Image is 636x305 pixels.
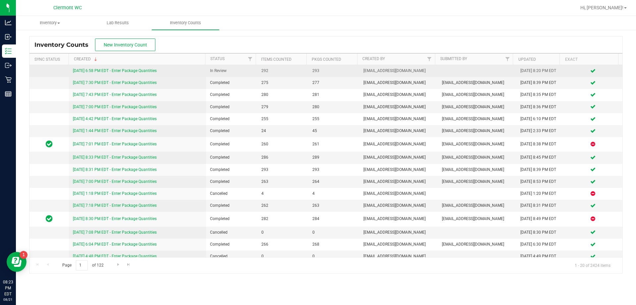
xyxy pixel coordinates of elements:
[520,68,559,74] div: [DATE] 8:20 PM EDT
[261,154,304,161] span: 286
[73,116,157,121] a: [DATE] 4:42 PM EDT - Enter Package Quantities
[46,214,53,223] span: In Sync
[442,167,512,173] span: [EMAIL_ADDRESS][DOMAIN_NAME]
[261,191,304,197] span: 4
[210,104,253,110] span: Completed
[363,141,434,147] span: [EMAIL_ADDRESS][DOMAIN_NAME]
[210,202,253,209] span: Completed
[363,68,434,74] span: [EMAIL_ADDRESS][DOMAIN_NAME]
[363,191,434,197] span: [EMAIL_ADDRESS][DOMAIN_NAME]
[312,179,355,185] span: 264
[210,241,253,248] span: Completed
[312,253,355,260] span: 0
[520,241,559,248] div: [DATE] 6:30 PM EDT
[363,167,434,173] span: [EMAIL_ADDRESS][DOMAIN_NAME]
[442,141,512,147] span: [EMAIL_ADDRESS][DOMAIN_NAME]
[20,251,27,259] iframe: Resource center unread badge
[210,116,253,122] span: Completed
[363,154,434,161] span: [EMAIL_ADDRESS][DOMAIN_NAME]
[559,53,618,65] th: Exact
[440,56,467,61] a: Submitted By
[520,229,559,236] div: [DATE] 8:30 PM EDT
[312,57,341,62] a: Pkgs Counted
[261,241,304,248] span: 266
[312,191,355,197] span: 4
[5,91,12,97] inline-svg: Reports
[261,128,304,134] span: 24
[73,167,157,172] a: [DATE] 8:31 PM EDT - Enter Package Quantities
[73,254,157,259] a: [DATE] 4:48 PM EDT - Enter Package Quantities
[76,260,88,270] input: 1
[363,229,434,236] span: [EMAIL_ADDRESS][DOMAIN_NAME]
[520,141,559,147] div: [DATE] 8:38 PM EDT
[210,141,253,147] span: Completed
[312,92,355,98] span: 281
[363,241,434,248] span: [EMAIL_ADDRESS][DOMAIN_NAME]
[442,104,512,110] span: [EMAIL_ADDRESS][DOMAIN_NAME]
[210,167,253,173] span: Completed
[312,229,355,236] span: 0
[363,92,434,98] span: [EMAIL_ADDRESS][DOMAIN_NAME]
[210,216,253,222] span: Completed
[261,179,304,185] span: 263
[34,57,60,62] a: Sync Status
[520,253,559,260] div: [DATE] 4:49 PM EDT
[261,216,304,222] span: 282
[261,229,304,236] span: 0
[73,68,157,73] a: [DATE] 6:58 PM EDT - Enter Package Quantities
[312,216,355,222] span: 284
[580,5,623,10] span: Hi, [PERSON_NAME]!
[312,116,355,122] span: 255
[46,139,53,149] span: In Sync
[73,155,157,160] a: [DATE] 8:33 PM EDT - Enter Package Quantities
[210,68,253,74] span: In Review
[73,179,157,184] a: [DATE] 7:00 PM EDT - Enter Package Quantities
[363,128,434,134] span: [EMAIL_ADDRESS][DOMAIN_NAME]
[74,57,98,61] a: Created
[520,92,559,98] div: [DATE] 8:35 PM EDT
[34,41,95,48] span: Inventory Counts
[312,241,355,248] span: 268
[73,216,157,221] a: [DATE] 8:30 PM EDT - Enter Package Quantities
[363,216,434,222] span: [EMAIL_ADDRESS][DOMAIN_NAME]
[261,92,304,98] span: 280
[5,48,12,54] inline-svg: Inventory
[312,128,355,134] span: 45
[73,230,157,235] a: [DATE] 7:08 PM EDT - Enter Package Quantities
[73,92,157,97] a: [DATE] 7:43 PM EDT - Enter Package Quantities
[569,260,616,270] span: 1 - 20 of 2424 items
[442,241,512,248] span: [EMAIL_ADDRESS][DOMAIN_NAME]
[442,216,512,222] span: [EMAIL_ADDRESS][DOMAIN_NAME]
[210,191,253,197] span: Cancelled
[210,253,253,260] span: Cancelled
[520,128,559,134] div: [DATE] 2:33 PM EDT
[312,141,355,147] span: 261
[312,68,355,74] span: 293
[5,34,12,40] inline-svg: Inbound
[442,92,512,98] span: [EMAIL_ADDRESS][DOMAIN_NAME]
[424,53,435,65] a: Filter
[73,142,157,146] a: [DATE] 7:01 PM EDT - Enter Package Quantities
[442,179,512,185] span: [EMAIL_ADDRESS][DOMAIN_NAME]
[73,191,157,196] a: [DATE] 1:18 PM EDT - Enter Package Quantities
[210,56,225,61] a: Status
[261,104,304,110] span: 279
[113,260,123,269] a: Go to the next page
[261,68,304,74] span: 292
[261,253,304,260] span: 0
[442,116,512,122] span: [EMAIL_ADDRESS][DOMAIN_NAME]
[261,57,291,62] a: Items Counted
[363,202,434,209] span: [EMAIL_ADDRESS][DOMAIN_NAME]
[84,16,152,30] a: Lab Results
[520,104,559,110] div: [DATE] 8:36 PM EDT
[442,128,512,134] span: [EMAIL_ADDRESS][DOMAIN_NAME]
[53,5,82,11] span: Clermont WC
[502,53,513,65] a: Filter
[124,260,133,269] a: Go to the last page
[5,76,12,83] inline-svg: Retail
[73,105,157,109] a: [DATE] 7:00 PM EDT - Enter Package Quantities
[16,16,84,30] a: Inventory
[520,202,559,209] div: [DATE] 8:31 PM EDT
[210,229,253,236] span: Cancelled
[5,62,12,69] inline-svg: Outbound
